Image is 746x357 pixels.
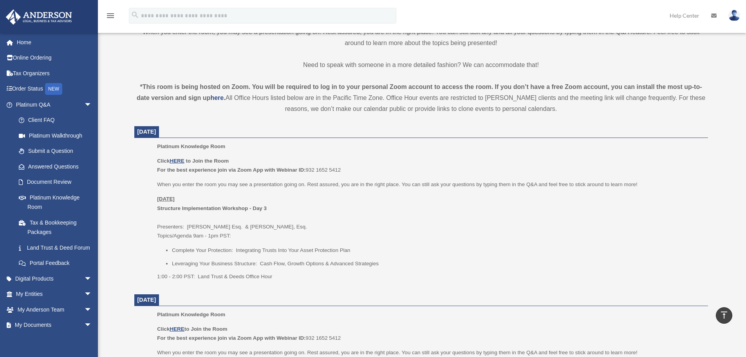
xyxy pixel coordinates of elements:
[5,97,104,112] a: Platinum Q&Aarrow_drop_down
[157,158,186,164] b: Click
[210,94,224,101] a: here
[157,196,175,202] u: [DATE]
[4,9,74,25] img: Anderson Advisors Platinum Portal
[5,302,104,317] a: My Anderson Teamarrow_drop_down
[5,286,104,302] a: My Entitiesarrow_drop_down
[224,94,225,101] strong: .
[134,82,708,114] div: All Office Hours listed below are in the Pacific Time Zone. Office Hour events are restricted to ...
[11,215,104,240] a: Tax & Bookkeeping Packages
[157,312,225,317] span: Platinum Knowledge Room
[134,27,708,49] p: When you enter the room, you may see a presentation going on. Rest assured, you are in the right ...
[172,259,703,268] li: Leveraging Your Business Structure: Cash Flow, Growth Options & Advanced Strategies
[170,326,184,332] a: HERE
[84,97,100,113] span: arrow_drop_down
[11,112,104,128] a: Client FAQ
[170,158,184,164] a: HERE
[11,190,100,215] a: Platinum Knowledge Room
[84,302,100,318] span: arrow_drop_down
[186,158,229,164] b: to Join the Room
[157,167,305,173] b: For the best experience join via Zoom App with Webinar ID:
[157,272,702,281] p: 1:00 - 2:00 PST: Land Trust & Deeds Office Hour
[11,128,104,143] a: Platinum Walkthrough
[157,143,225,149] span: Platinum Knowledge Room
[5,34,104,50] a: Home
[157,324,702,343] p: 932 1652 5412
[157,156,702,175] p: 932 1652 5412
[5,50,104,66] a: Online Ordering
[172,246,703,255] li: Complete Your Protection: Integrating Trusts Into Your Asset Protection Plan
[11,240,104,256] a: Land Trust & Deed Forum
[11,256,104,271] a: Portal Feedback
[131,11,139,19] i: search
[5,317,104,333] a: My Documentsarrow_drop_down
[134,60,708,71] p: Need to speak with someone in a more detailed fashion? We can accommodate that!
[11,159,104,174] a: Answered Questions
[84,317,100,333] span: arrow_drop_down
[716,307,732,324] a: vertical_align_top
[11,143,104,159] a: Submit a Question
[728,10,740,21] img: User Pic
[5,65,104,81] a: Tax Organizers
[5,81,104,97] a: Order StatusNEW
[45,83,62,95] div: NEW
[106,14,115,20] a: menu
[157,180,702,189] p: When you enter the room you may see a presentation going on. Rest assured, you are in the right p...
[137,129,156,135] span: [DATE]
[157,194,702,241] p: Presenters: [PERSON_NAME] Esq. & [PERSON_NAME], Esq. Topics/Agenda 9am - 1pm PST:
[11,174,104,190] a: Document Review
[157,326,227,332] b: Click to Join the Room
[137,297,156,303] span: [DATE]
[5,271,104,286] a: Digital Productsarrow_drop_down
[137,83,702,101] strong: *This room is being hosted on Zoom. You will be required to log in to your personal Zoom account ...
[84,271,100,287] span: arrow_drop_down
[84,286,100,303] span: arrow_drop_down
[719,310,729,320] i: vertical_align_top
[157,335,305,341] b: For the best experience join via Zoom App with Webinar ID:
[106,11,115,20] i: menu
[157,205,267,211] b: Structure Implementation Workshop - Day 3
